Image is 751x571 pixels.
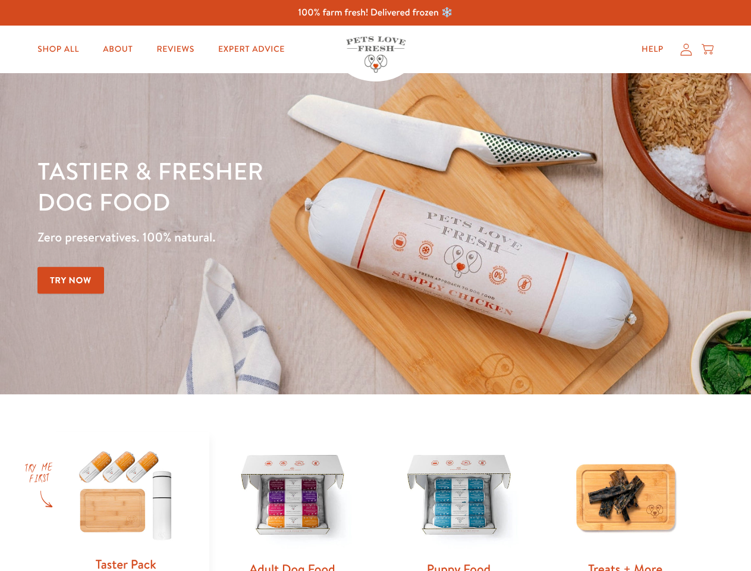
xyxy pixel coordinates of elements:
a: Expert Advice [209,37,294,61]
h1: Tastier & fresher dog food [37,155,488,217]
a: Help [632,37,673,61]
img: Pets Love Fresh [346,36,406,73]
a: Try Now [37,267,104,294]
a: Reviews [147,37,203,61]
a: Shop All [28,37,89,61]
p: Zero preservatives. 100% natural. [37,227,488,248]
a: About [93,37,142,61]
